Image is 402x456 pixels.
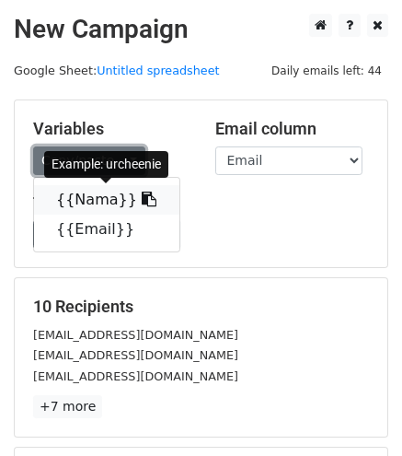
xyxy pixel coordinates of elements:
[265,64,388,77] a: Daily emails left: 44
[33,395,102,418] a: +7 more
[33,328,238,342] small: [EMAIL_ADDRESS][DOMAIN_NAME]
[33,297,369,317] h5: 10 Recipients
[310,368,402,456] iframe: Chat Widget
[215,119,370,139] h5: Email column
[33,348,238,362] small: [EMAIL_ADDRESS][DOMAIN_NAME]
[34,185,179,215] a: {{Nama}}
[33,369,238,383] small: [EMAIL_ADDRESS][DOMAIN_NAME]
[33,119,188,139] h5: Variables
[34,215,179,244] a: {{Email}}
[44,151,168,178] div: Example: urcheenie
[14,64,220,77] small: Google Sheet:
[14,14,388,45] h2: New Campaign
[33,146,145,175] a: Copy/paste...
[97,64,219,77] a: Untitled spreadsheet
[265,61,388,81] span: Daily emails left: 44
